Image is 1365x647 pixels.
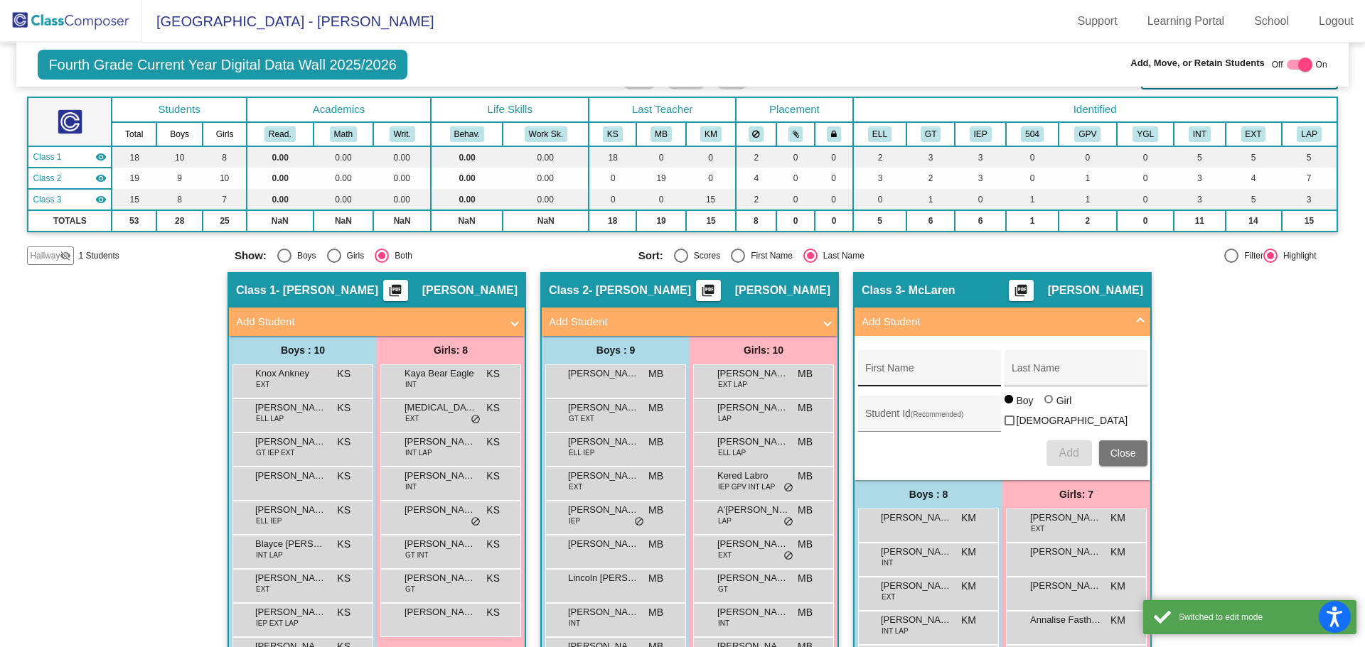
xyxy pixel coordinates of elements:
span: do_not_disturb_alt [634,516,644,528]
span: IEP [569,516,580,526]
td: 0.00 [373,168,431,189]
mat-icon: picture_as_pdf [700,283,717,303]
mat-expansion-panel-header: Add Student [542,308,837,336]
span: do_not_disturb_alt [471,414,481,425]
span: [PERSON_NAME] [1048,283,1143,298]
span: Knox Ankney [255,366,326,381]
span: Class 3 [33,193,61,206]
td: 0.00 [247,168,314,189]
td: 0 [1117,168,1174,189]
td: 0 [776,210,815,232]
td: 1 [1059,189,1117,210]
span: [GEOGRAPHIC_DATA] - [PERSON_NAME] [142,10,434,33]
td: 0.00 [373,189,431,210]
span: 1 Students [78,249,119,262]
td: 0.00 [431,189,503,210]
td: 0.00 [314,168,374,189]
td: 3 [1282,189,1337,210]
button: KM [700,126,722,142]
span: [PERSON_NAME] [1030,545,1101,559]
td: 0 [1117,189,1174,210]
td: 6 [955,210,1006,232]
span: A'[PERSON_NAME] [717,503,788,517]
td: 0.00 [314,146,374,168]
td: 5 [1282,146,1337,168]
div: Boys : 8 [855,480,1002,509]
button: GT [921,126,941,142]
td: 0 [955,189,1006,210]
td: 25 [203,210,247,232]
td: 0 [776,168,815,189]
td: Kate Stevenson - Stevenson [28,146,112,168]
span: [PERSON_NAME] [255,401,326,415]
span: KS [337,503,350,518]
span: [PERSON_NAME] [568,503,639,517]
span: [PERSON_NAME] [1030,511,1101,525]
span: Blayce [PERSON_NAME] [255,537,326,551]
th: Total [112,122,156,146]
span: EXT [405,413,419,424]
td: 8 [156,189,203,210]
td: 10 [156,146,203,168]
td: 53 [112,210,156,232]
span: INT LAP [405,447,432,458]
button: MB [651,126,672,142]
td: 0.00 [431,146,503,168]
span: GT INT [405,550,429,560]
td: 18 [589,146,636,168]
span: MB [648,401,663,415]
button: ELL [868,126,892,142]
span: LAP [718,516,732,526]
td: 0 [1006,168,1058,189]
span: ELL IEP [256,516,282,526]
span: KS [486,435,500,450]
th: Identified [853,97,1337,122]
td: 0.00 [373,146,431,168]
th: Girls [203,122,247,146]
div: Girls: 7 [1002,480,1150,509]
span: MB [798,503,813,518]
span: INT [405,482,417,492]
th: Good Parent Volunteer [1059,122,1117,146]
td: 7 [203,189,247,210]
div: Scores [688,249,720,262]
th: Extrovert [1226,122,1282,146]
span: - [PERSON_NAME] [589,283,691,298]
button: GPV [1074,126,1101,142]
span: Lincoln [PERSON_NAME] [568,571,639,585]
th: Last Teacher [589,97,736,122]
span: [PERSON_NAME] [405,537,476,551]
button: Close [1099,440,1147,466]
input: First Name [865,368,993,379]
span: KS [337,469,350,484]
td: 4 [736,168,776,189]
span: KS [486,503,500,518]
span: GT IEP EXT [256,447,295,458]
td: 0 [815,168,852,189]
span: - [PERSON_NAME] [276,283,378,298]
span: KS [337,537,350,552]
span: KS [486,469,500,484]
span: [PERSON_NAME] [422,283,518,298]
td: 10 [203,168,247,189]
span: [PERSON_NAME] [568,537,639,551]
span: On [1316,58,1327,71]
span: KS [486,537,500,552]
mat-expansion-panel-header: Add Student [855,308,1150,336]
span: [PERSON_NAME] [405,469,476,483]
span: [PERSON_NAME] [568,435,639,449]
td: 18 [112,146,156,168]
td: 1 [1006,189,1058,210]
th: Individualized Education Plan [955,122,1006,146]
th: Madisyn Byam [636,122,686,146]
mat-icon: visibility [95,151,107,163]
th: Students [112,97,247,122]
a: Support [1066,10,1129,33]
span: GT EXT [569,413,594,424]
td: 5 [1226,146,1282,168]
span: MB [798,537,813,552]
span: EXT [256,379,269,390]
a: Learning Portal [1136,10,1236,33]
td: 0 [776,189,815,210]
input: Last Name [1012,368,1140,379]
